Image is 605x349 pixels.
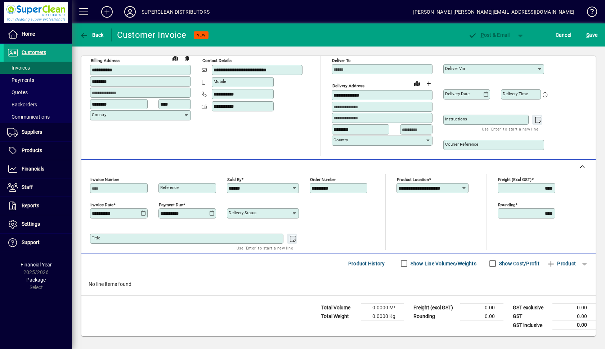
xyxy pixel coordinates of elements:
mat-label: Delivery time [503,91,528,96]
a: Quotes [4,86,72,98]
td: GST exclusive [509,304,552,312]
button: Save [584,28,599,41]
span: Home [22,31,35,37]
span: P [481,32,484,38]
mat-label: Freight (excl GST) [498,177,532,182]
span: Support [22,239,40,245]
span: Financial Year [21,262,52,268]
a: Suppliers [4,123,72,141]
mat-label: Deliver To [332,58,351,63]
mat-label: Instructions [445,116,467,122]
span: S [586,32,589,38]
span: Quotes [7,89,28,95]
a: Communications [4,111,72,123]
td: 0.00 [460,304,503,312]
td: 0.0000 Kg [361,312,404,321]
span: Invoices [7,65,30,71]
mat-label: Country [333,137,348,142]
span: ost & Email [468,32,510,38]
td: GST [509,312,552,321]
button: Copy to Delivery address [181,53,193,64]
span: Settings [22,221,40,227]
mat-label: Invoice number [90,177,119,182]
button: Product History [345,257,388,270]
a: Home [4,25,72,43]
mat-label: Title [92,235,100,240]
span: Product History [348,258,385,269]
button: Product [543,257,579,270]
span: Cancel [556,29,572,41]
td: Freight (excl GST) [410,304,460,312]
div: Customer Invoice [117,29,187,41]
mat-label: Courier Reference [445,142,478,147]
mat-label: Delivery date [445,91,470,96]
mat-label: Sold by [227,177,241,182]
span: Suppliers [22,129,42,135]
td: GST inclusive [509,321,552,330]
button: Add [95,5,118,18]
span: Package [26,277,46,283]
span: Backorders [7,102,37,107]
mat-label: Reference [160,185,179,190]
label: Show Line Volumes/Weights [409,260,476,267]
span: Staff [22,184,33,190]
a: Settings [4,215,72,233]
span: Products [22,147,42,153]
button: Choose address [423,78,434,89]
label: Show Cost/Profit [498,260,539,267]
td: 0.00 [552,304,596,312]
span: Customers [22,49,46,55]
td: 0.00 [552,321,596,330]
mat-label: Deliver via [445,66,465,71]
mat-hint: Use 'Enter' to start a new line [237,244,293,252]
td: 0.00 [460,312,503,321]
button: Back [78,28,106,41]
td: Total Volume [318,304,361,312]
span: Product [547,258,576,269]
mat-label: Payment due [159,202,183,207]
div: [PERSON_NAME] [PERSON_NAME][EMAIL_ADDRESS][DOMAIN_NAME] [413,6,574,18]
div: SUPERCLEAN DISTRIBUTORS [142,6,210,18]
span: Communications [7,114,50,120]
td: Rounding [410,312,460,321]
mat-label: Invoice date [90,202,113,207]
a: View on map [411,78,423,89]
td: 0.0000 M³ [361,304,404,312]
span: Back [80,32,104,38]
mat-label: Product location [397,177,429,182]
span: ave [586,29,597,41]
mat-hint: Use 'Enter' to start a new line [482,125,538,133]
a: Knowledge Base [582,1,596,25]
span: Reports [22,203,39,208]
mat-label: Order number [310,177,336,182]
button: Profile [118,5,142,18]
span: NEW [197,33,206,37]
button: Post & Email [465,28,514,41]
span: Financials [22,166,44,172]
button: Cancel [554,28,573,41]
a: Financials [4,160,72,178]
mat-label: Mobile [214,79,226,84]
mat-label: Country [92,112,106,117]
a: Products [4,142,72,160]
a: Backorders [4,98,72,111]
a: Reports [4,197,72,215]
mat-label: Delivery status [229,210,256,215]
app-page-header-button: Back [72,28,112,41]
a: Invoices [4,62,72,74]
div: No line items found [81,273,596,295]
span: Payments [7,77,34,83]
a: Payments [4,74,72,86]
a: View on map [170,52,181,64]
a: Support [4,234,72,252]
a: Staff [4,178,72,196]
td: 0.00 [552,312,596,321]
mat-label: Rounding [498,202,515,207]
td: Total Weight [318,312,361,321]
